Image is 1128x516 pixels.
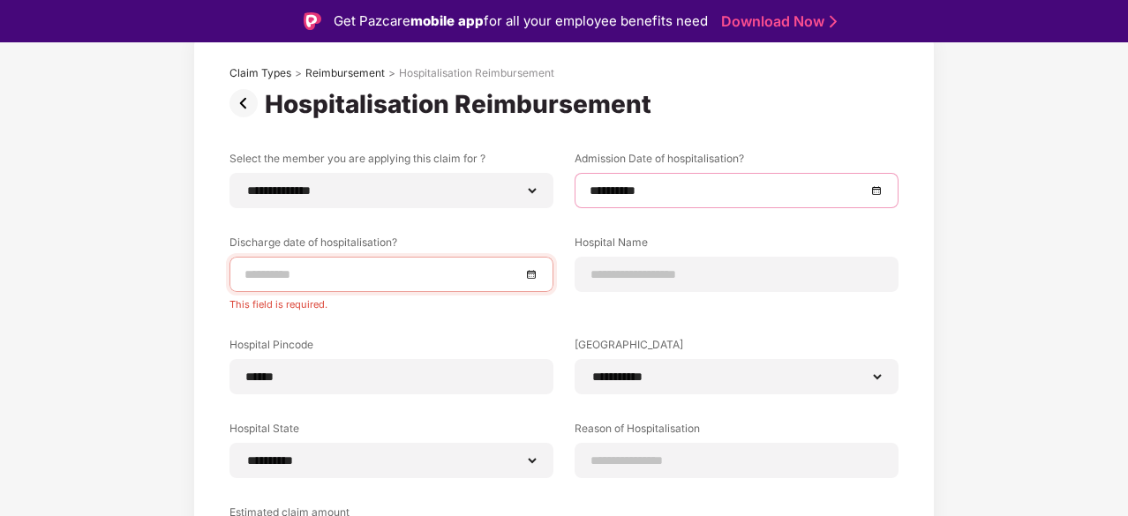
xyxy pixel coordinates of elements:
div: > [388,66,395,80]
strong: mobile app [410,12,484,29]
div: This field is required. [229,292,553,310]
div: Get Pazcare for all your employee benefits need [334,11,708,32]
label: [GEOGRAPHIC_DATA] [575,337,899,359]
label: Reason of Hospitalisation [575,421,899,443]
label: Select the member you are applying this claim for ? [229,151,553,173]
div: Hospitalisation Reimbursement [399,66,554,80]
label: Admission Date of hospitalisation? [575,151,899,173]
div: Reimbursement [305,66,385,80]
div: Hospitalisation Reimbursement [265,89,658,119]
img: Stroke [830,12,837,31]
img: svg+xml;base64,PHN2ZyBpZD0iUHJldi0zMngzMiIgeG1sbnM9Imh0dHA6Ly93d3cudzMub3JnLzIwMDAvc3ZnIiB3aWR0aD... [229,89,265,117]
label: Hospital Name [575,235,899,257]
img: Logo [304,12,321,30]
label: Hospital Pincode [229,337,553,359]
label: Hospital State [229,421,553,443]
div: > [295,66,302,80]
a: Download Now [721,12,831,31]
div: Claim Types [229,66,291,80]
label: Discharge date of hospitalisation? [229,235,553,257]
